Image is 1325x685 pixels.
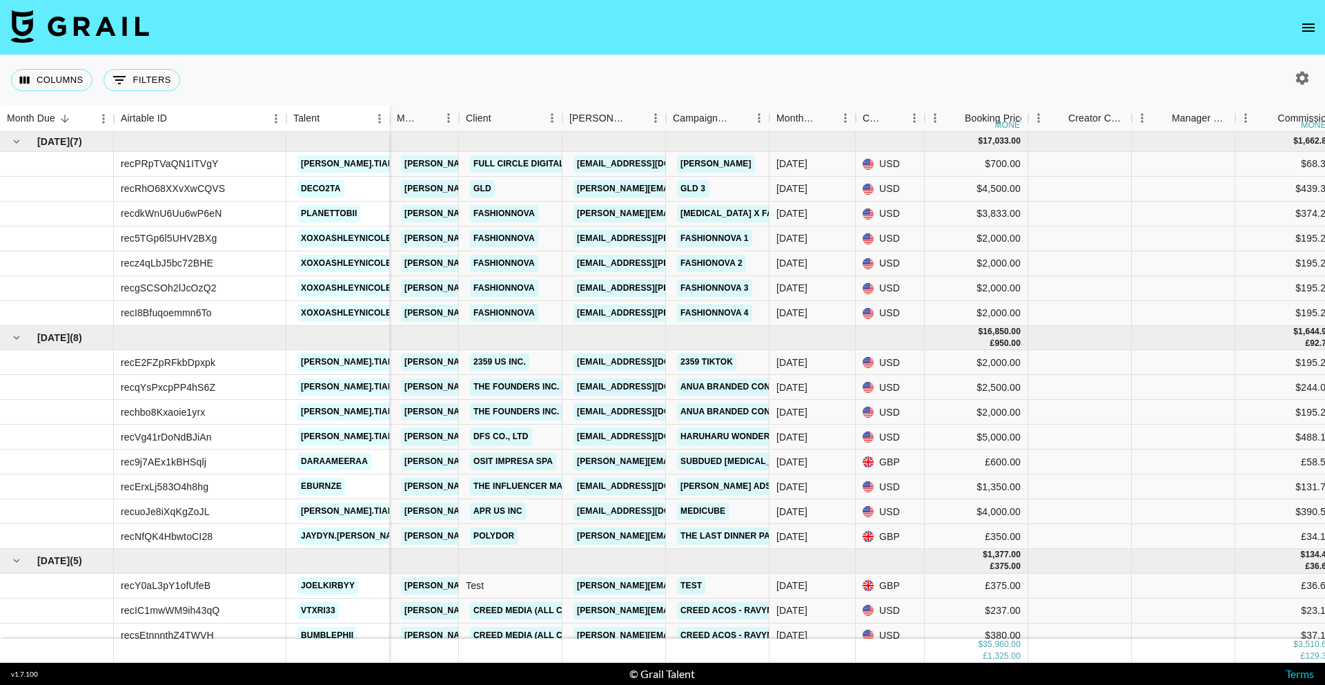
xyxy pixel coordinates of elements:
[925,499,1028,524] div: $4,000.00
[776,356,807,369] div: Jul '25
[856,400,925,425] div: USD
[925,400,1028,425] div: $2,000.00
[925,108,945,128] button: Menu
[856,177,925,202] div: USD
[470,528,518,545] a: Polydor
[1293,639,1298,650] div: $
[978,639,983,650] div: $
[925,251,1028,276] div: $2,000.00
[121,306,212,320] div: recI8Bfuqoemmn6To
[1068,105,1125,132] div: Creator Commmission Override
[573,627,870,644] a: [PERSON_NAME][EMAIL_ADDRESS][PERSON_NAME][DOMAIN_NAME]
[401,428,626,445] a: [PERSON_NAME][EMAIL_ADDRESS][DOMAIN_NAME]
[769,105,856,132] div: Month Due
[542,108,562,128] button: Menu
[677,255,746,272] a: Fashionova 2
[677,205,841,222] a: [MEDICAL_DATA] x Fashionnova 3/6
[266,108,286,129] button: Menu
[562,105,666,132] div: Booker
[729,108,749,128] button: Sort
[297,255,395,272] a: xoxoashleynicole
[470,180,495,197] a: GLD
[297,280,395,297] a: xoxoashleynicole
[121,157,219,171] div: recPRpTVaQN1ITVgY
[470,453,556,470] a: OSIT IMPRESA SPA
[677,378,858,396] a: Anua Branded Content (ANUAUS0592)
[677,577,705,595] a: test
[925,474,1028,499] div: $1,350.00
[925,624,1028,648] div: $380.00
[401,255,626,272] a: [PERSON_NAME][EMAIL_ADDRESS][DOMAIN_NAME]
[121,480,208,494] div: recErxLj583O4h8hg
[925,524,1028,549] div: £350.00
[856,301,925,326] div: USD
[569,105,626,132] div: [PERSON_NAME]
[401,230,626,247] a: [PERSON_NAME][EMAIL_ADDRESS][DOMAIN_NAME]
[925,301,1028,326] div: $2,000.00
[297,428,408,445] a: [PERSON_NAME].tiara1
[297,602,339,619] a: vtxri33
[776,455,807,469] div: Jul '25
[925,425,1028,450] div: $5,000.00
[925,599,1028,624] div: $237.00
[401,478,626,495] a: [PERSON_NAME][EMAIL_ADDRESS][DOMAIN_NAME]
[401,280,626,297] a: [PERSON_NAME][EMAIL_ADDRESS][DOMAIN_NAME]
[37,135,70,148] span: [DATE]
[835,108,856,128] button: Menu
[885,108,904,128] button: Sort
[983,639,1021,650] div: 35,960.00
[297,528,411,545] a: jaydyn.[PERSON_NAME]
[863,105,885,132] div: Currency
[856,425,925,450] div: USD
[297,478,345,495] a: eburnze
[11,69,92,91] button: Select columns
[401,180,626,197] a: [PERSON_NAME][EMAIL_ADDRESS][DOMAIN_NAME]
[55,109,75,128] button: Sort
[573,428,728,445] a: [EMAIL_ADDRESS][DOMAIN_NAME]
[293,105,320,132] div: Talent
[369,108,390,129] button: Menu
[1132,108,1152,128] button: Menu
[121,380,215,394] div: recqYsPxcpPP4hS6Z
[856,524,925,549] div: GBP
[990,338,995,349] div: £
[1293,135,1298,147] div: $
[114,105,286,132] div: Airtable ID
[438,108,459,128] button: Menu
[7,132,26,151] button: hide children
[121,206,222,220] div: recdkWnU6Uu6wP6eN
[121,105,167,132] div: Airtable ID
[677,503,729,520] a: Medicube
[677,305,752,322] a: Fashionnova 4
[677,280,752,297] a: Fashionnova 3
[1305,561,1310,572] div: £
[121,530,213,543] div: recNfQK4HbwtoCI28
[925,152,1028,177] div: $700.00
[573,280,798,297] a: [EMAIL_ADDRESS][PERSON_NAME][DOMAIN_NAME]
[988,549,1021,561] div: 1,377.00
[983,326,1021,338] div: 16,850.00
[11,10,149,43] img: Grail Talent
[1295,14,1322,41] button: open drawer
[37,331,70,345] span: [DATE]
[573,453,798,470] a: [PERSON_NAME][EMAIL_ADDRESS][DOMAIN_NAME]
[121,455,206,469] div: rec9j7AEx1kBHSqlj
[573,403,728,421] a: [EMAIL_ADDRESS][DOMAIN_NAME]
[856,276,925,301] div: USD
[459,574,562,599] div: Test
[856,226,925,251] div: USD
[677,403,858,421] a: Anua Branded Content (ANUAUS0632)
[1235,108,1256,128] button: Menu
[466,105,491,132] div: Client
[320,109,339,128] button: Sort
[983,650,988,662] div: £
[677,428,774,445] a: Haruharu Wonder
[573,528,870,545] a: [PERSON_NAME][EMAIL_ADDRESS][PERSON_NAME][DOMAIN_NAME]
[904,108,925,128] button: Menu
[167,109,186,128] button: Sort
[1301,650,1306,662] div: £
[121,579,210,592] div: recY0aL3pY1ofUfeB
[121,430,212,444] div: recVg41rDoNdBJiAn
[776,231,807,245] div: Aug '25
[573,354,728,371] a: [EMAIL_ADDRESS][DOMAIN_NAME]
